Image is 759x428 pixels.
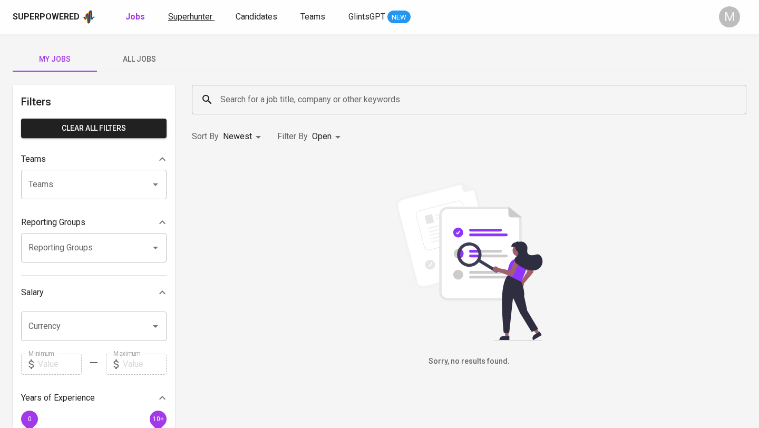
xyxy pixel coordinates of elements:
span: 0 [27,415,31,422]
h6: Filters [21,93,167,110]
button: Open [148,177,163,192]
a: Jobs [125,11,147,24]
div: M [719,6,740,27]
span: My Jobs [19,53,91,66]
p: Sort By [192,130,219,143]
input: Value [38,354,82,375]
a: Superhunter [168,11,215,24]
div: Years of Experience [21,387,167,408]
img: app logo [82,9,96,25]
span: Open [312,131,332,141]
span: GlintsGPT [348,12,385,22]
button: Clear All filters [21,119,167,138]
p: Newest [223,130,252,143]
div: Open [312,127,344,147]
span: 10+ [152,415,163,422]
span: Superhunter [168,12,212,22]
input: Value [123,354,167,375]
span: All Jobs [103,53,175,66]
span: Teams [300,12,325,22]
p: Reporting Groups [21,216,85,229]
div: Salary [21,282,167,303]
a: GlintsGPT NEW [348,11,411,24]
p: Teams [21,153,46,166]
p: Years of Experience [21,392,95,404]
button: Open [148,240,163,255]
b: Jobs [125,12,145,22]
a: Teams [300,11,327,24]
span: Clear All filters [30,122,158,135]
img: file_searching.svg [390,182,548,341]
a: Superpoweredapp logo [13,9,96,25]
h6: Sorry, no results found. [192,356,746,367]
div: Teams [21,149,167,170]
a: Candidates [236,11,279,24]
span: Candidates [236,12,277,22]
div: Newest [223,127,265,147]
span: NEW [387,12,411,23]
div: Reporting Groups [21,212,167,233]
p: Salary [21,286,44,299]
div: Superpowered [13,11,80,23]
p: Filter By [277,130,308,143]
button: Open [148,319,163,334]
